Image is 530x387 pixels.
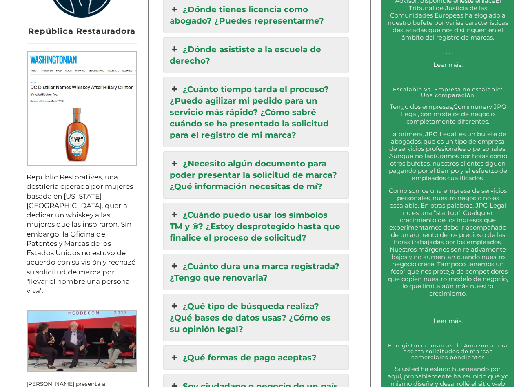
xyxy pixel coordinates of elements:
[453,103,489,111] a: Communer
[164,77,348,147] a: ¿Cuánto tiempo tarda el proceso? ¿Puedo agilizar mi pedido para un servicio más rápido? ¿Cómo sab...
[387,187,509,312] p: Como somos una empresa de servicios personales, nuestro negocio no es escalable. En otras palabra...
[27,51,137,166] img: Captura de pantalla de Rodham Rye People
[27,172,137,296] p: Republic Restoratives, una destilería operada por mujeres basada en [US_STATE][GEOGRAPHIC_DATA], ...
[433,61,463,69] a: Leer más.
[164,203,348,250] a: ¿Cuándo puedo usar los símbolos TM y ®? ¿Estoy desprotegido hasta que finalice el proceso de soli...
[164,346,348,369] a: ¿Qué formas de pago aceptas?
[27,310,137,372] img: Kara Swisher presenta a Hillary Clinton con Rodham Rye en directo en MSNBC.
[388,342,508,360] a: El registro de marcas de Amazon ahora acepta solicitudes de marcas comerciales pendientes
[433,317,463,325] a: Leer más.
[393,86,503,98] a: Escalable Vs. Empresa no escalable: Una comparación
[164,254,348,290] a: ¿Cuánto dura una marca registrada? ¿Tengo que renovarla?
[164,294,348,341] a: ¿Qué tipo de búsqueda realiza? ¿Qué bases de datos usas? ¿Cómo es su opinión legal?
[164,38,348,73] a: ¿Dónde asististe a la escuela de derecho?
[164,152,348,198] a: ¿Necesito algún documento para poder presentar la solicitud de marca? ¿Qué información necesitas ...
[387,130,509,182] p: La primera, JPG Legal, es un bufete de abogados, que es un tipo de empresa de servicios profesion...
[387,103,509,125] p: Tengo dos empresas, y JPG Legal, con modelos de negocio completamente diferentes.
[27,24,137,38] h2: República Restauradora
